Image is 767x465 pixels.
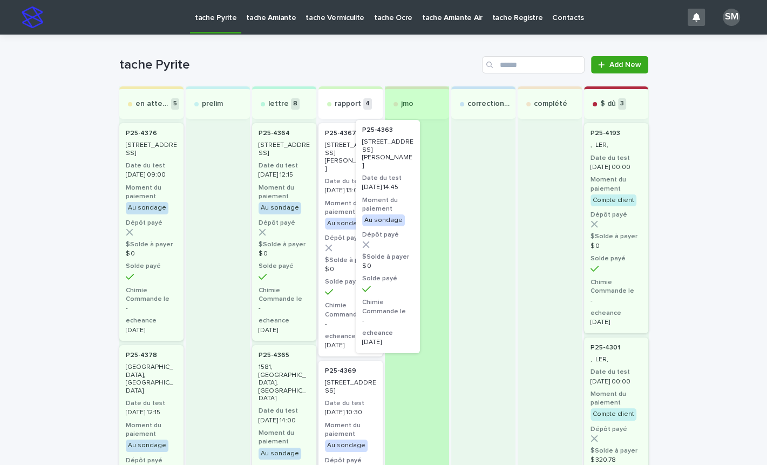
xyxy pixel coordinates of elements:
img: stacker-logo-s-only.png [22,6,43,28]
h1: tache Pyrite [119,57,478,73]
span: Add New [609,61,641,69]
a: Add New [591,56,648,73]
input: Search [482,56,585,73]
div: SM [723,9,740,26]
p: 4 [363,98,372,110]
p: rapport [335,99,361,109]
